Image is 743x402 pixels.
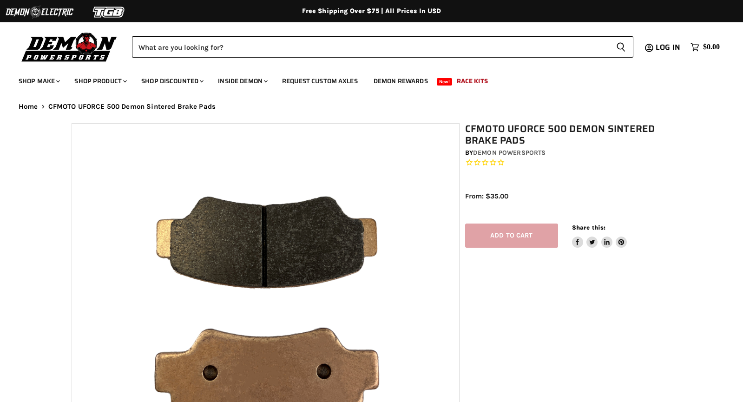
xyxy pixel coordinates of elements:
[703,43,720,52] span: $0.00
[275,72,365,91] a: Request Custom Axles
[656,41,680,53] span: Log in
[572,224,627,248] aside: Share this:
[686,40,724,54] a: $0.00
[134,72,209,91] a: Shop Discounted
[473,149,546,157] a: Demon Powersports
[465,123,677,146] h1: CFMOTO UFORCE 500 Demon Sintered Brake Pads
[5,3,74,21] img: Demon Electric Logo 2
[367,72,435,91] a: Demon Rewards
[465,148,677,158] div: by
[572,224,605,231] span: Share this:
[609,36,633,58] button: Search
[48,103,216,111] span: CFMOTO UFORCE 500 Demon Sintered Brake Pads
[12,68,717,91] ul: Main menu
[450,72,495,91] a: Race Kits
[67,72,132,91] a: Shop Product
[132,36,633,58] form: Product
[19,30,120,63] img: Demon Powersports
[132,36,609,58] input: Search
[211,72,273,91] a: Inside Demon
[74,3,144,21] img: TGB Logo 2
[437,78,453,86] span: New!
[12,72,66,91] a: Shop Make
[465,158,677,168] span: Rated 0.0 out of 5 stars 0 reviews
[19,103,38,111] a: Home
[651,43,686,52] a: Log in
[465,192,508,200] span: From: $35.00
